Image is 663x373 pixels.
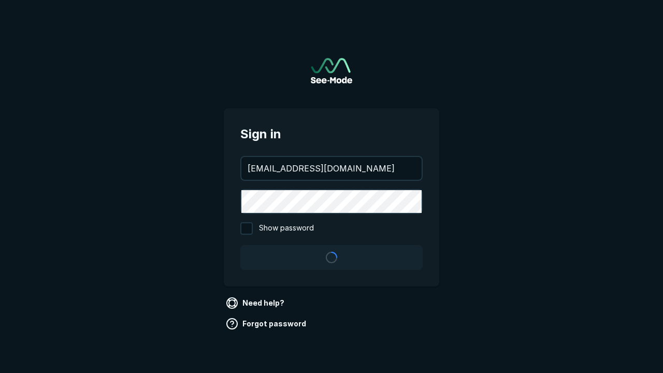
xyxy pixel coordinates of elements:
a: Need help? [224,295,289,311]
a: Forgot password [224,315,310,332]
span: Show password [259,222,314,235]
span: Sign in [240,125,423,144]
input: your@email.com [241,157,422,180]
img: See-Mode Logo [311,58,352,83]
a: Go to sign in [311,58,352,83]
